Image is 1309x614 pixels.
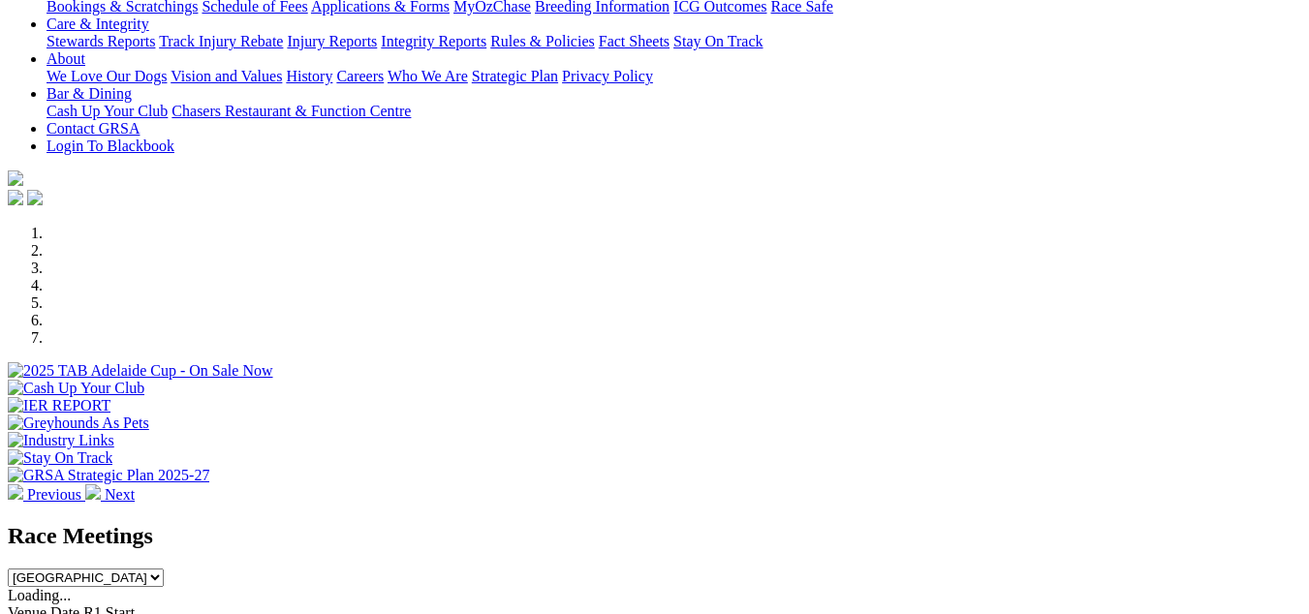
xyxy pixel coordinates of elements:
a: Stay On Track [673,33,763,49]
a: Care & Integrity [47,15,149,32]
a: Chasers Restaurant & Function Centre [171,103,411,119]
img: logo-grsa-white.png [8,170,23,186]
span: Loading... [8,587,71,603]
img: chevron-right-pager-white.svg [85,484,101,500]
span: Previous [27,486,81,503]
img: facebook.svg [8,190,23,205]
img: Industry Links [8,432,114,449]
img: GRSA Strategic Plan 2025-27 [8,467,209,484]
img: Cash Up Your Club [8,380,144,397]
a: Contact GRSA [47,120,140,137]
span: Next [105,486,135,503]
a: Privacy Policy [562,68,653,84]
img: 2025 TAB Adelaide Cup - On Sale Now [8,362,273,380]
a: Injury Reports [287,33,377,49]
a: Login To Blackbook [47,138,174,154]
a: Integrity Reports [381,33,486,49]
a: Careers [336,68,384,84]
img: twitter.svg [27,190,43,205]
img: chevron-left-pager-white.svg [8,484,23,500]
a: About [47,50,85,67]
img: Stay On Track [8,449,112,467]
a: Stewards Reports [47,33,155,49]
a: Vision and Values [171,68,282,84]
a: Bar & Dining [47,85,132,102]
a: Cash Up Your Club [47,103,168,119]
a: Fact Sheets [599,33,670,49]
a: Next [85,486,135,503]
a: Strategic Plan [472,68,558,84]
div: Bar & Dining [47,103,1301,120]
div: About [47,68,1301,85]
img: IER REPORT [8,397,110,414]
a: Previous [8,486,85,503]
a: Track Injury Rebate [159,33,283,49]
a: Who We Are [388,68,468,84]
img: Greyhounds As Pets [8,414,149,432]
h2: Race Meetings [8,523,1301,549]
a: We Love Our Dogs [47,68,167,84]
div: Care & Integrity [47,33,1301,50]
a: Rules & Policies [490,33,595,49]
a: History [286,68,332,84]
